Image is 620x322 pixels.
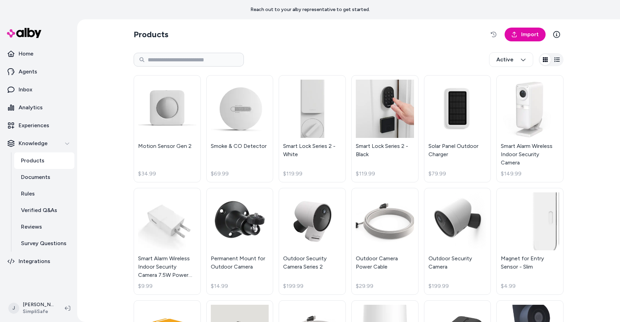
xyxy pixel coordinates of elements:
[19,139,48,148] p: Knowledge
[19,121,49,130] p: Experiences
[3,63,74,80] a: Agents
[19,103,43,112] p: Analytics
[3,253,74,270] a: Integrations
[496,188,564,295] a: Magnet for Entry Sensor - SlimMagnet for Entry Sensor - Slim$4.99
[14,202,74,219] a: Verified Q&As
[21,206,57,214] p: Verified Q&As
[8,303,19,314] span: J
[21,223,42,231] p: Reviews
[23,308,54,315] span: SimpliSafe
[3,117,74,134] a: Experiences
[3,46,74,62] a: Home
[14,235,74,252] a: Survey Questions
[21,173,50,181] p: Documents
[424,75,491,182] a: Solar Panel Outdoor ChargerSolar Panel Outdoor Charger$79.99
[134,29,168,40] h2: Products
[496,75,564,182] a: Smart Alarm Wireless Indoor Security CameraSmart Alarm Wireless Indoor Security Camera$149.99
[21,157,44,165] p: Products
[206,75,273,182] a: Smoke & CO DetectorSmoke & CO Detector$69.99
[14,169,74,185] a: Documents
[21,239,66,248] p: Survey Questions
[19,68,37,76] p: Agents
[206,188,273,295] a: Permanent Mount for Outdoor CameraPermanent Mount for Outdoor Camera$14.99
[134,188,201,295] a: Smart Alarm Wireless Indoor Security Camera 7.5W Power AdapterSmart Alarm Wireless Indoor Securit...
[14,152,74,169] a: Products
[279,75,346,182] a: Smart Lock Series 2 - WhiteSmart Lock Series 2 - White$119.99
[19,85,32,94] p: Inbox
[351,188,418,295] a: Outdoor Camera Power CableOutdoor Camera Power Cable$29.99
[424,188,491,295] a: Outdoor Security CameraOutdoor Security Camera$199.99
[3,81,74,98] a: Inbox
[4,297,59,319] button: J[PERSON_NAME]SimpliSafe
[505,28,546,41] a: Import
[3,135,74,152] button: Knowledge
[521,30,539,39] span: Import
[3,99,74,116] a: Analytics
[250,6,370,13] p: Reach out to your alby representative to get started.
[351,75,418,182] a: Smart Lock Series 2 - BlackSmart Lock Series 2 - Black$119.99
[14,219,74,235] a: Reviews
[279,188,346,295] a: Outdoor Security Camera Series 2Outdoor Security Camera Series 2$199.99
[19,50,33,58] p: Home
[21,190,35,198] p: Rules
[14,185,74,202] a: Rules
[134,75,201,182] a: Motion Sensor Gen 2Motion Sensor Gen 2$34.99
[7,28,41,38] img: alby Logo
[489,52,533,67] button: Active
[23,301,54,308] p: [PERSON_NAME]
[19,257,50,265] p: Integrations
